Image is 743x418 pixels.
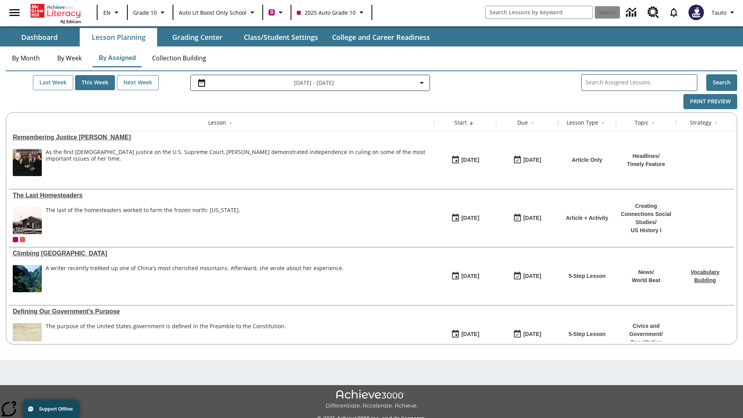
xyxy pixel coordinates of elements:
[706,74,737,91] button: Search
[449,153,482,168] button: 08/24/25: First time the lesson was available
[566,214,608,222] p: Article + Activity
[179,9,247,17] span: Auto Lit Boost only School
[3,1,26,24] button: Open side menu
[226,118,235,128] button: Sort
[13,207,42,234] img: Black and white photo from the early 20th century of a couple in front of a log cabin with a hors...
[690,119,711,127] div: Strategy
[523,155,541,165] div: [DATE]
[46,149,430,162] div: As the first [DEMOGRAPHIC_DATA] justice on the U.S. Supreme Court, [PERSON_NAME] demonstrated ind...
[80,28,157,46] button: Lesson Planning
[13,250,430,257] div: Climbing Mount Tai
[46,149,430,176] div: As the first female justice on the U.S. Supreme Court, Sandra Day O'Connor demonstrated independe...
[683,94,737,109] button: Print Preview
[60,19,81,24] span: NJ Edition
[133,9,157,17] span: Grade 10
[46,207,240,214] div: The last of the homesteaders worked to farm the frozen north: [US_STATE].
[33,75,73,90] button: Last Week
[688,5,704,20] img: Avatar
[643,2,664,23] a: Resource Center, Will open in new tab
[620,338,672,346] p: Constitution
[194,78,426,87] button: Select the date range menu item
[454,119,467,127] div: Start
[100,5,125,19] button: Language: EN, Select a language
[635,119,649,127] div: Topic
[712,9,726,17] span: Tauto
[621,2,643,23] a: Data Center
[13,308,430,315] a: Defining Our Government's Purpose, Lessons
[510,211,544,226] button: 08/24/25: Last day the lesson can be accessed
[46,265,344,292] div: A writer recently trekked up one of China's most cherished mountains. Afterward, she wrote about ...
[13,192,430,199] a: The Last Homesteaders, Lessons
[6,49,46,67] button: By Month
[461,155,479,165] div: [DATE]
[627,160,665,168] p: Timely Feature
[632,268,661,276] p: News /
[684,2,709,22] button: Select a new avatar
[1,28,78,46] button: Dashboard
[117,75,159,90] button: Next Week
[528,118,537,128] button: Sort
[46,323,286,350] div: The purpose of the United States government is defined in the Preamble to the Constitution.
[572,156,603,164] p: Article Only
[567,119,598,127] div: Lesson Type
[523,271,541,281] div: [DATE]
[294,79,334,87] span: [DATE] - [DATE]
[13,323,42,350] img: This historic document written in calligraphic script on aged parchment, is the Preamble of the C...
[620,322,672,338] p: Civics and Government /
[75,75,115,90] button: This Week
[31,3,81,19] a: Home
[467,118,476,128] button: Sort
[39,406,73,412] span: Support Offline
[13,134,430,141] a: Remembering Justice O'Connor, Lessons
[20,237,25,242] div: OL 2025 Auto Grade 11
[13,192,430,199] div: The Last Homesteaders
[50,49,89,67] button: By Week
[461,329,479,339] div: [DATE]
[620,226,672,235] p: US History I
[709,5,740,19] button: Profile/Settings
[568,272,606,280] p: 5-Step Lesson
[461,213,479,223] div: [DATE]
[13,134,430,141] div: Remembering Justice O'Connor
[449,269,482,284] button: 07/22/25: First time the lesson was available
[130,5,170,19] button: Grade: Grade 10, Select a grade
[13,237,18,242] div: Current Class
[265,5,288,19] button: Boost Class color is violet red. Change class color
[632,276,661,284] p: World Beat
[159,28,236,46] button: Grading Center
[627,152,665,160] p: Headlines /
[523,329,541,339] div: [DATE]
[13,265,42,292] img: 6000 stone steps to climb Mount Tai in Chinese countryside
[92,49,142,67] button: By Assigned
[326,28,436,46] button: College and Career Readiness
[13,250,430,257] a: Climbing Mount Tai, Lessons
[510,269,544,284] button: 06/30/26: Last day the lesson can be accessed
[46,265,344,272] div: A writer recently trekked up one of China's most cherished mountains. Afterward, she wrote about ...
[46,207,240,234] div: The last of the homesteaders worked to farm the frozen north: Alaska.
[294,5,369,19] button: Class: 2025 Auto Grade 10, Select your class
[568,330,606,338] p: 5-Step Lesson
[598,118,608,128] button: Sort
[510,153,544,168] button: 08/24/25: Last day the lesson can be accessed
[208,119,226,127] div: Lesson
[270,7,274,17] span: B
[238,28,324,46] button: Class/Student Settings
[523,213,541,223] div: [DATE]
[13,149,42,176] img: Chief Justice Warren Burger, wearing a black robe, holds up his right hand and faces Sandra Day O...
[691,269,719,283] a: Vocabulary Building
[585,77,697,88] input: Search Assigned Lessons
[449,211,482,226] button: 08/24/25: First time the lesson was available
[297,9,356,17] span: 2025 Auto Grade 10
[31,2,81,24] div: Home
[46,323,286,330] div: The purpose of the United States government is defined in the Preamble to the Constitution.
[664,2,684,22] a: Notifications
[620,202,672,226] p: Creating Connections Social Studies /
[486,6,592,19] input: search field
[449,327,482,342] button: 07/01/25: First time the lesson was available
